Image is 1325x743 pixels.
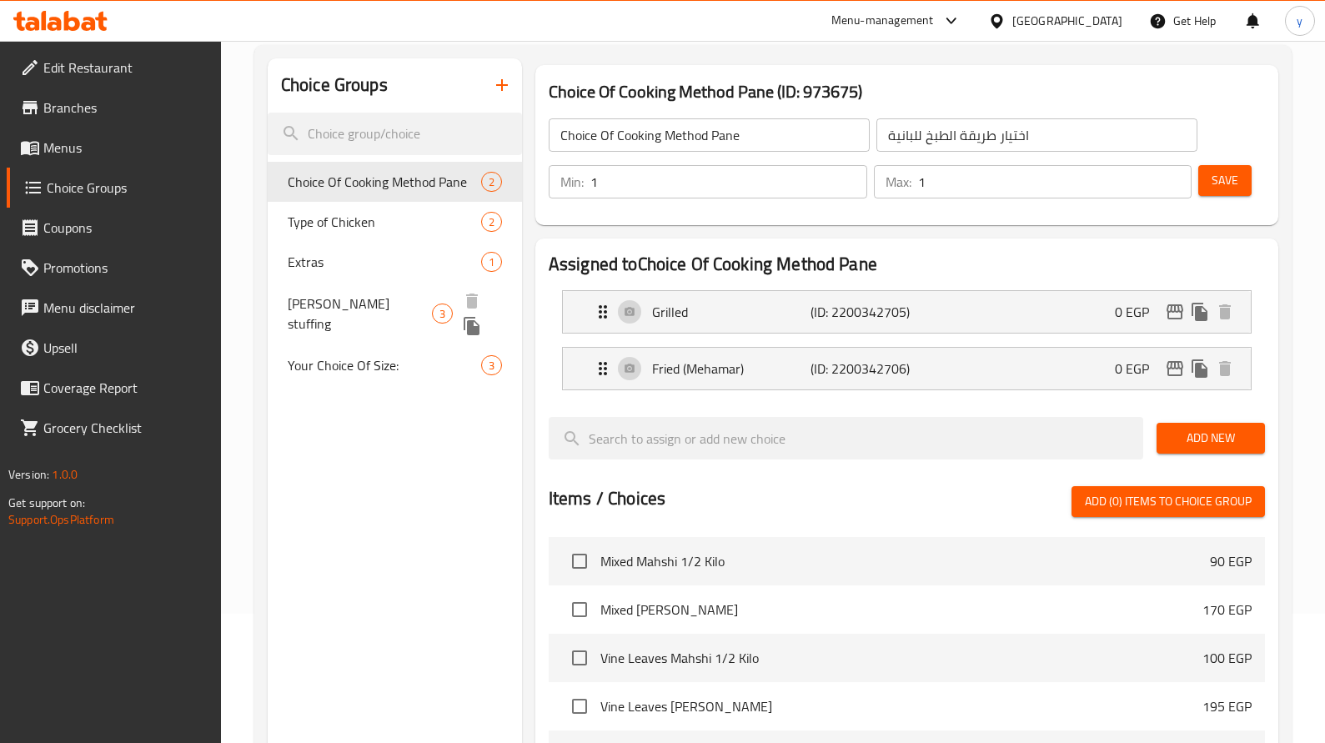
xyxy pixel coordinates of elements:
span: Branches [43,98,208,118]
span: Version: [8,464,49,485]
li: Expand [549,284,1265,340]
span: Coupons [43,218,208,238]
a: Upsell [7,328,221,368]
span: Choice Groups [47,178,208,198]
a: Choice Groups [7,168,221,208]
a: Edit Restaurant [7,48,221,88]
button: edit [1162,356,1187,381]
h3: Choice Of Cooking Method Pane (ID: 973675) [549,78,1265,105]
a: Grocery Checklist [7,408,221,448]
div: Your Choice Of Size:3 [268,345,522,385]
input: search [549,417,1143,459]
a: Menus [7,128,221,168]
p: 195 EGP [1202,696,1252,716]
span: Promotions [43,258,208,278]
span: 3 [433,306,452,322]
span: 3 [482,358,501,374]
span: Your Choice Of Size: [288,355,481,375]
span: 1.0.0 [52,464,78,485]
div: Expand [563,348,1251,389]
a: Coupons [7,208,221,248]
span: Upsell [43,338,208,358]
button: Add New [1157,423,1265,454]
button: delete [1212,299,1237,324]
span: Choice Of Cooking Method Pane [288,172,481,192]
span: y [1297,12,1302,30]
h2: Choice Groups [281,73,388,98]
span: Select choice [562,640,597,675]
div: Choices [481,172,502,192]
div: Choices [481,212,502,232]
a: Branches [7,88,221,128]
a: Support.OpsPlatform [8,509,114,530]
p: 0 EGP [1115,359,1162,379]
button: duplicate [459,314,484,339]
p: Max: [886,172,911,192]
h2: Items / Choices [549,486,665,511]
li: Expand [549,340,1265,397]
span: Save [1212,170,1238,191]
span: Extras [288,252,481,272]
div: Choices [481,252,502,272]
button: Add (0) items to choice group [1072,486,1265,517]
span: Menu disclaimer [43,298,208,318]
span: Add (0) items to choice group [1085,491,1252,512]
span: Select choice [562,689,597,724]
button: delete [1212,356,1237,381]
p: (ID: 2200342705) [811,302,916,322]
button: delete [459,289,484,314]
a: Promotions [7,248,221,288]
span: Mixed Mahshi 1/2 Kilo [600,551,1210,571]
span: 1 [482,254,501,270]
span: 2 [482,174,501,190]
div: Choices [481,355,502,375]
span: Coverage Report [43,378,208,398]
span: Menus [43,138,208,158]
div: Extras1 [268,242,522,282]
p: Min: [560,172,584,192]
div: Choices [432,304,453,324]
div: Menu-management [831,11,934,31]
div: [GEOGRAPHIC_DATA] [1012,12,1122,30]
button: edit [1162,299,1187,324]
span: Vine Leaves [PERSON_NAME] [600,696,1202,716]
p: 100 EGP [1202,648,1252,668]
span: Type of Chicken [288,212,481,232]
span: Get support on: [8,492,85,514]
div: Type of Chicken2 [268,202,522,242]
span: Select choice [562,592,597,627]
span: Vine Leaves Mahshi 1/2 Kilo [600,648,1202,668]
button: duplicate [1187,299,1212,324]
div: [PERSON_NAME] stuffing3deleteduplicate [268,282,522,345]
p: 90 EGP [1210,551,1252,571]
a: Menu disclaimer [7,288,221,328]
span: Edit Restaurant [43,58,208,78]
div: Choice Of Cooking Method Pane2 [268,162,522,202]
span: Mixed [PERSON_NAME] [600,600,1202,620]
div: Expand [563,291,1251,333]
p: Grilled [652,302,811,322]
h2: Assigned to Choice Of Cooking Method Pane [549,252,1265,277]
button: duplicate [1187,356,1212,381]
input: search [268,113,522,155]
span: Select choice [562,544,597,579]
a: Coverage Report [7,368,221,408]
p: 0 EGP [1115,302,1162,322]
p: (ID: 2200342706) [811,359,916,379]
button: Save [1198,165,1252,196]
span: [PERSON_NAME] stuffing [288,294,432,334]
span: 2 [482,214,501,230]
span: Add New [1170,428,1252,449]
span: Grocery Checklist [43,418,208,438]
p: 170 EGP [1202,600,1252,620]
p: Fried (Mehamar) [652,359,811,379]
